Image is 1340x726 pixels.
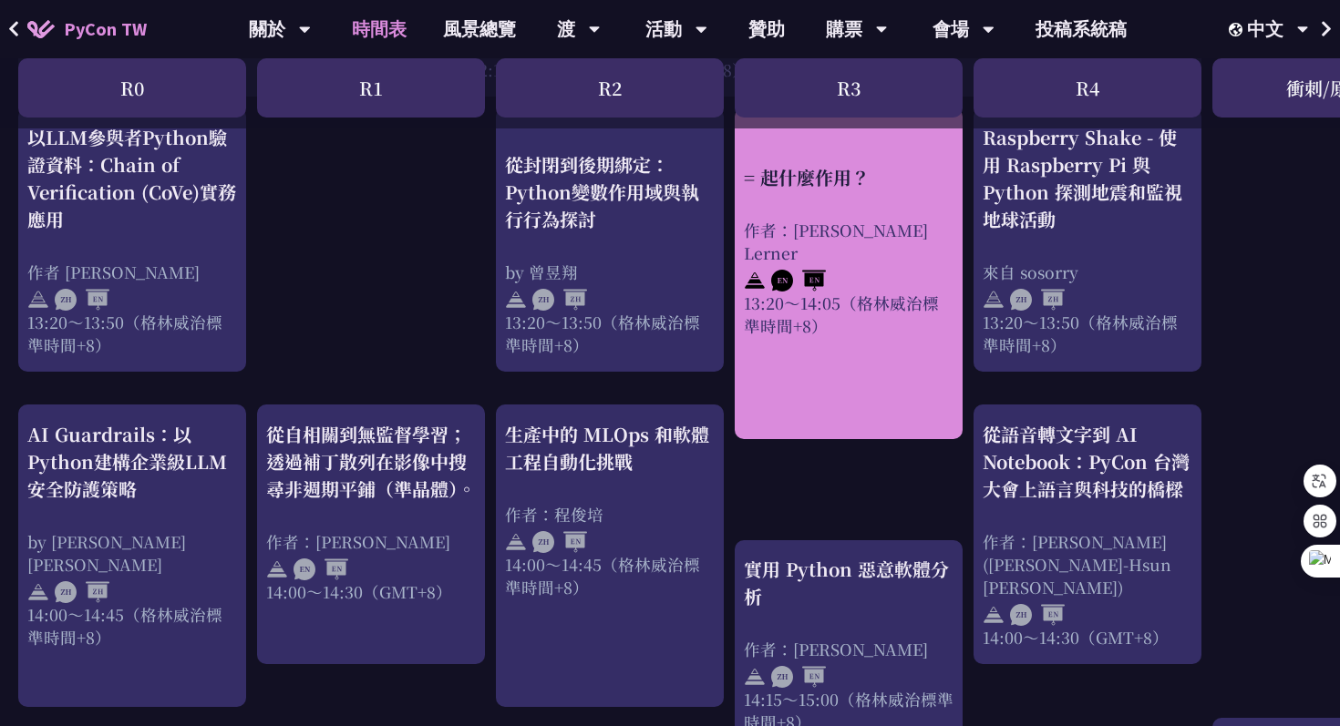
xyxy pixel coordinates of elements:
[505,421,715,691] a: 生產中的 MLOps 和軟體工程自動化挑戰 作者：程俊培 14:00～14:45（格林威治標準時間+8）
[505,289,527,311] img: svg+xml;base64,PHN2ZyB4bWxucz0iaHR0cDovL3d3dy53My5vcmcvMjAwMC9zdmciIHdpZHRoPSIyNCIgaGVpZ2h0PSIyNC...
[744,638,928,660] font: 作者：[PERSON_NAME]
[505,503,603,526] font: 作者：程俊培
[294,558,348,580] img: ENEN.5a408d1.svg
[983,124,1182,232] font: Raspberry Shake - 使用 Raspberry Pi 與 Python 探測地震和監視地球活動
[27,421,227,502] font: AI Guardrails：以Python建構企業級LLM安全防護策略
[983,124,1192,356] a: Raspberry Shake - 使用 Raspberry Pi 與 Python 探測地震和監視地球活動 來自 sosorry 13:20～13:50（格林威治標準時間+8）
[120,75,144,101] font: R0
[266,558,288,580] img: svg+xml;base64,PHN2ZyB4bWxucz0iaHR0cDovL3d3dy53My5vcmcvMjAwMC9zdmciIHdpZHRoPSIyNCIgaGVpZ2h0PSIyNC...
[1010,289,1065,311] img: ZHZH.38617ef.svg
[983,311,1178,356] font: 13:20～13:50（格林威治標準時間+8）
[249,17,285,40] font: 關於
[1229,23,1247,36] img: 區域設定圖標
[27,124,237,356] a: 以LLM參與者Python驗證資料：Chain of Verification (CoVe)實務應用 作者 [PERSON_NAME] 13:20～13:50（格林威治標準時間+8）
[443,17,516,40] font: 風景總覽
[748,17,785,40] font: 贊助
[983,421,1190,502] font: 從語音轉文字到 AI Notebook：PyCon 台灣大會上語言與科技的橋樑
[983,626,1169,649] font: 14:00～14:30（GMT+8）
[983,261,1078,283] font: 來自 sosorry
[27,530,186,576] font: by [PERSON_NAME] [PERSON_NAME]
[557,17,575,40] font: 渡
[983,289,1005,311] img: svg+xml;base64,PHN2ZyB4bWxucz0iaHR0cDovL3d3dy53My5vcmcvMjAwMC9zdmciIHdpZHRoPSIyNCIgaGVpZ2h0PSIyNC...
[505,311,700,356] font: 13:20～13:50（格林威治標準時間+8）
[266,580,452,603] font: 14:00～14:30（GMT+8）
[266,421,476,649] a: 從自相關到無監督學習；透過補丁散列在影像中搜尋非週期平鋪（準晶體）。 作者：[PERSON_NAME] 14:00～14:30（GMT+8）
[744,270,766,291] img: svg+xml;base64,PHN2ZyB4bWxucz0iaHR0cDovL3d3dy53My5vcmcvMjAwMC9zdmciIHdpZHRoPSIyNCIgaGVpZ2h0PSIyNC...
[771,270,826,291] img: ENEN.5a408d1.svg
[983,604,1005,626] img: svg+xml;base64,PHN2ZyB4bWxucz0iaHR0cDovL3d3dy53My5vcmcvMjAwMC9zdmciIHdpZHRoPSIyNCIgaGVpZ2h0PSIyNC...
[27,289,49,311] img: svg+xml;base64,PHN2ZyB4bWxucz0iaHR0cDovL3d3dy53My5vcmcvMjAwMC9zdmciIHdpZHRoPSIyNCIgaGVpZ2h0PSIyNC...
[826,17,862,40] font: 購票
[352,17,407,40] font: 時間表
[598,75,622,101] font: R2
[1010,604,1065,626] img: ZHEN.371966e.svg
[266,530,450,553] font: 作者：[PERSON_NAME]
[505,124,715,356] a: 從封閉到後期綁定：Python變數作用域與執行行為探討 by 曾昱翔 13:20～13:50（格林威治標準時間+8）
[266,421,476,502] font: 從自相關到無監督學習；透過補丁散列在影像中搜尋非週期平鋪（準晶體）。
[744,124,953,424] a: = 起什麼作用？ 作者：[PERSON_NAME] Lerner 13:20～14:05（格林威治標準時間+8）
[505,421,709,475] font: 生產中的 MLOps 和軟體工程自動化挑戰
[744,219,928,264] font: 作者：[PERSON_NAME] Lerner
[744,666,766,688] img: svg+xml;base64,PHN2ZyB4bWxucz0iaHR0cDovL3d3dy53My5vcmcvMjAwMC9zdmciIHdpZHRoPSIyNCIgaGVpZ2h0PSIyNC...
[744,556,949,609] font: 實用 Python 惡意軟體分析
[1247,17,1283,40] font: 中文
[27,603,222,649] font: 14:00～14:45（格林威治標準時間+8）
[27,581,49,603] img: svg+xml;base64,PHN2ZyB4bWxucz0iaHR0cDovL3d3dy53My5vcmcvMjAwMC9zdmciIHdpZHRoPSIyNCIgaGVpZ2h0PSIyNC...
[27,124,236,232] font: 以LLM參與者Python驗證資料：Chain of Verification (CoVe)實務應用
[645,17,682,40] font: 活動
[9,6,165,52] a: PyCon TW
[359,75,383,101] font: R1
[1076,75,1099,101] font: R4
[771,666,826,688] img: ZHEN.371966e.svg
[505,151,699,232] font: 從封閉到後期綁定：Python變數作用域與執行行為探討
[27,261,200,283] font: 作者 [PERSON_NAME]
[744,164,870,190] font: = 起什麼作用？
[505,553,700,598] font: 14:00～14:45（格林威治標準時間+8）
[55,581,109,603] img: ZHZH.38617ef.svg
[64,17,147,40] font: PyCon TW
[27,421,237,691] a: AI Guardrails：以Python建構企業級LLM安全防護策略 by [PERSON_NAME] [PERSON_NAME] 14:00～14:45（格林威治標準時間+8）
[1036,17,1127,40] font: 投稿系統稿
[55,289,109,311] img: ZHEN.371966e.svg
[983,421,1192,649] a: 從語音轉文字到 AI Notebook：PyCon 台灣大會上語言與科技的橋樑 作者：[PERSON_NAME]([PERSON_NAME]-Hsun [PERSON_NAME]) 14:00～...
[532,289,587,311] img: ZHZH.38617ef.svg
[532,531,587,553] img: ZHEN.371966e.svg
[933,17,969,40] font: 會場
[27,311,222,356] font: 13:20～13:50（格林威治標準時間+8）
[505,531,527,553] img: svg+xml;base64,PHN2ZyB4bWxucz0iaHR0cDovL3d3dy53My5vcmcvMjAwMC9zdmciIHdpZHRoPSIyNCIgaGVpZ2h0PSIyNC...
[27,20,55,38] img: PyCon TW 2025 首頁圖標
[505,261,578,283] font: by 曾昱翔
[744,291,939,337] font: 13:20～14:05（格林威治標準時間+8）
[983,530,1171,598] font: 作者：[PERSON_NAME]([PERSON_NAME]-Hsun [PERSON_NAME])
[837,75,861,101] font: R3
